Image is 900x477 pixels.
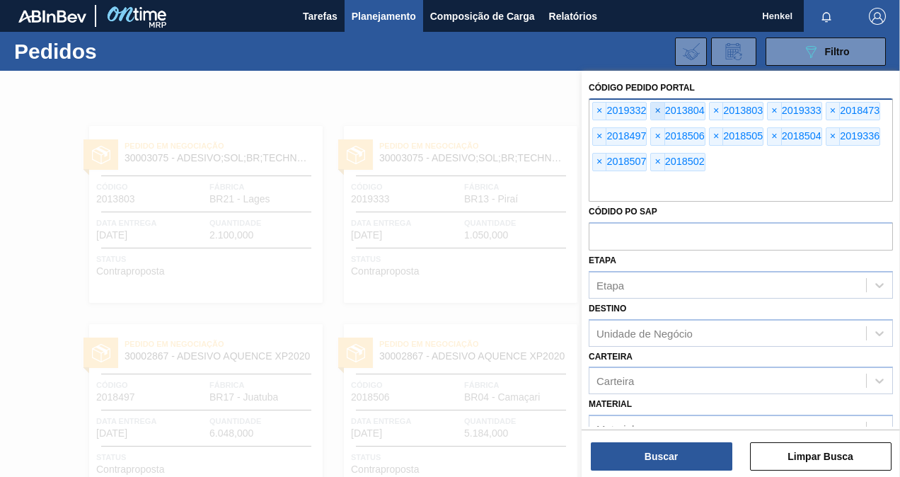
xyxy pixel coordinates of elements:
img: Logout [869,8,886,25]
div: 2013803 [709,102,763,120]
label: Etapa [589,255,616,265]
label: Material [589,399,632,409]
div: Carteira [596,375,634,387]
button: Notificações [804,6,849,26]
span: Planejamento [352,8,416,25]
span: × [710,103,723,120]
span: × [593,154,606,171]
span: Composição de Carga [430,8,535,25]
button: Filtro [766,38,886,66]
div: 2018497 [592,127,647,146]
div: 2019336 [826,127,880,146]
label: Destino [589,304,626,314]
div: 2018506 [650,127,705,146]
span: × [768,103,781,120]
span: Relatórios [549,8,597,25]
span: × [710,128,723,145]
div: 2019333 [767,102,821,120]
div: Etapa [596,279,624,291]
div: Unidade de Negócio [596,327,693,339]
span: × [593,128,606,145]
label: Código Pedido Portal [589,83,695,93]
span: × [651,103,664,120]
div: 2018502 [650,153,705,171]
div: Material [596,423,634,435]
span: Tarefas [303,8,337,25]
h1: Pedidos [14,43,209,59]
div: Solicitação de Revisão de Pedidos [711,38,756,66]
span: × [651,154,664,171]
img: TNhmsLtSVTkK8tSr43FrP2fwEKptu5GPRR3wAAAABJRU5ErkJggg== [18,10,86,23]
span: × [593,103,606,120]
div: 2018505 [709,127,763,146]
div: 2019332 [592,102,647,120]
div: Importar Negociações dos Pedidos [675,38,707,66]
span: × [651,128,664,145]
div: 2018504 [767,127,821,146]
div: 2013804 [650,102,705,120]
div: 2018473 [826,102,880,120]
span: × [826,103,840,120]
label: Carteira [589,352,633,362]
div: 2018507 [592,153,647,171]
span: Filtro [825,46,850,57]
label: Códido PO SAP [589,207,657,217]
span: × [768,128,781,145]
span: × [826,128,840,145]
